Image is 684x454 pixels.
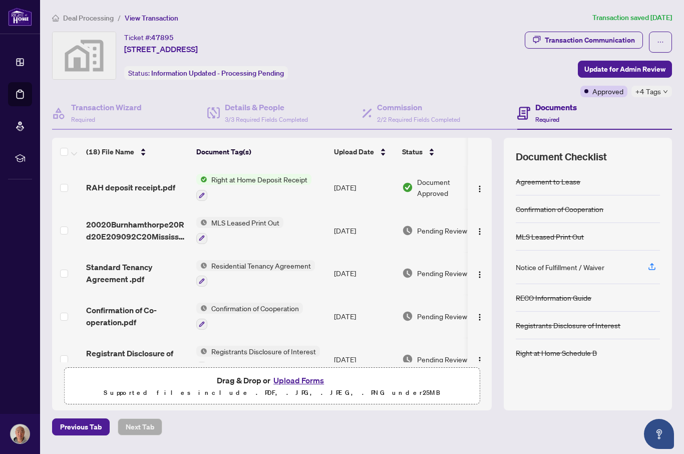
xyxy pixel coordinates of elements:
[124,43,198,55] span: [STREET_ADDRESS]
[516,231,584,242] div: MLS Leased Print Out
[417,225,467,236] span: Pending Review
[592,12,672,24] article: Transaction saved [DATE]
[516,203,603,214] div: Confirmation of Cooperation
[330,252,398,295] td: [DATE]
[330,138,398,166] th: Upload Date
[118,12,121,24] li: /
[71,116,95,123] span: Required
[402,225,413,236] img: Document Status
[124,66,288,80] div: Status:
[402,268,413,279] img: Document Status
[82,138,192,166] th: (18) File Name
[476,228,484,236] img: Logo
[196,346,320,373] button: Status IconRegistrants Disclosure of Interest
[377,116,460,123] span: 2/2 Required Fields Completed
[71,101,142,113] h4: Transaction Wizard
[71,387,473,399] p: Supported files include .PDF, .JPG, .JPEG, .PNG under 25 MB
[402,146,423,157] span: Status
[196,260,207,271] img: Status Icon
[125,14,178,23] span: View Transaction
[151,69,284,78] span: Information Updated - Processing Pending
[124,32,174,43] div: Ticket #:
[657,39,664,46] span: ellipsis
[52,15,59,22] span: home
[86,146,134,157] span: (18) File Name
[472,179,488,195] button: Logo
[472,265,488,281] button: Logo
[86,261,188,285] span: Standard Tenancy Agreement .pdf
[86,218,188,243] span: 20020Burnhamthorpe20Rd20E209092C20Mississauga20W1233563420-20Sep17.pdf
[192,138,330,166] th: Document Tag(s)
[207,260,315,271] span: Residential Tenancy Agreement
[8,8,32,26] img: logo
[63,14,114,23] span: Deal Processing
[196,303,207,314] img: Status Icon
[207,346,320,357] span: Registrants Disclosure of Interest
[545,32,635,48] div: Transaction Communication
[516,347,597,358] div: Right at Home Schedule B
[402,311,413,322] img: Document Status
[330,338,398,381] td: [DATE]
[65,368,479,405] span: Drag & Drop orUpload FormsSupported files include .PDF, .JPG, .JPEG, .PNG under25MB
[402,354,413,365] img: Document Status
[196,303,303,330] button: Status IconConfirmation of Cooperation
[516,262,604,273] div: Notice of Fulfillment / Waiver
[330,295,398,338] td: [DATE]
[207,217,283,228] span: MLS Leased Print Out
[86,304,188,328] span: Confirmation of Co-operation.pdf
[516,320,620,331] div: Registrants Disclosure of Interest
[196,174,311,201] button: Status IconRight at Home Deposit Receipt
[417,354,467,365] span: Pending Review
[472,308,488,324] button: Logo
[196,346,207,357] img: Status Icon
[476,356,484,364] img: Logo
[476,271,484,279] img: Logo
[196,217,283,244] button: Status IconMLS Leased Print Out
[217,374,327,387] span: Drag & Drop or
[417,268,467,279] span: Pending Review
[663,89,668,94] span: down
[516,150,607,164] span: Document Checklist
[535,101,577,113] h4: Documents
[402,182,413,193] img: Document Status
[578,61,672,78] button: Update for Admin Review
[151,33,174,42] span: 47895
[525,32,643,49] button: Transaction Communication
[584,61,665,77] span: Update for Admin Review
[60,419,102,435] span: Previous Tab
[476,313,484,321] img: Logo
[225,116,308,123] span: 3/3 Required Fields Completed
[472,222,488,239] button: Logo
[377,101,460,113] h4: Commission
[118,418,162,435] button: Next Tab
[86,181,175,193] span: RAH deposit receipt.pdf
[516,176,580,187] div: Agreement to Lease
[270,374,327,387] button: Upload Forms
[86,347,188,371] span: Registrant Disclosure of Interest.pdf
[330,209,398,252] td: [DATE]
[535,116,559,123] span: Required
[635,86,661,97] span: +4 Tags
[334,146,374,157] span: Upload Date
[196,217,207,228] img: Status Icon
[472,351,488,367] button: Logo
[644,419,674,449] button: Open asap
[417,311,467,322] span: Pending Review
[516,292,591,303] div: RECO Information Guide
[330,166,398,209] td: [DATE]
[196,174,207,185] img: Status Icon
[476,185,484,193] img: Logo
[52,418,110,435] button: Previous Tab
[53,32,116,79] img: svg%3e
[417,176,479,198] span: Document Approved
[207,303,303,314] span: Confirmation of Cooperation
[196,260,315,287] button: Status IconResidential Tenancy Agreement
[207,174,311,185] span: Right at Home Deposit Receipt
[592,86,623,97] span: Approved
[11,424,30,443] img: Profile Icon
[398,138,483,166] th: Status
[225,101,308,113] h4: Details & People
